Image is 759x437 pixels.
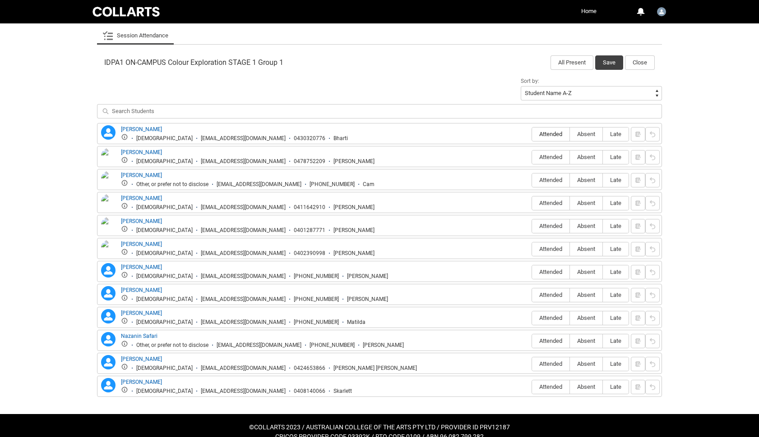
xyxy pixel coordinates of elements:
div: [PERSON_NAME] [333,204,375,211]
span: Absent [570,154,602,160]
div: [DEMOGRAPHIC_DATA] [136,204,193,211]
div: [PHONE_NUMBER] [294,319,339,326]
span: Attended [532,223,569,229]
a: [PERSON_NAME] [121,379,162,385]
div: 0402390998 [294,250,325,257]
div: [EMAIL_ADDRESS][DOMAIN_NAME] [201,388,286,395]
div: [EMAIL_ADDRESS][DOMAIN_NAME] [201,204,286,211]
a: [PERSON_NAME] [121,149,162,155]
lightning-icon: Samuel Bennett [101,355,116,369]
div: [EMAIL_ADDRESS][DOMAIN_NAME] [201,158,286,165]
a: Session Attendance [102,27,168,45]
span: Attended [532,314,569,321]
span: Attended [532,177,569,183]
button: Reset [645,173,660,187]
span: Late [603,269,629,275]
button: Reset [645,242,660,256]
lightning-icon: Nazanin Safari [101,332,116,346]
div: [DEMOGRAPHIC_DATA] [136,250,193,257]
div: [DEMOGRAPHIC_DATA] [136,273,193,280]
button: Save [595,55,623,70]
lightning-icon: Marianne Pallot [101,286,116,300]
div: 0430320776 [294,135,325,142]
lightning-icon: Bharati Rao [101,125,116,140]
img: Faculty.sfreeman [657,7,666,16]
img: Emma Kanjo [101,194,116,214]
span: Absent [570,246,602,252]
div: [PERSON_NAME] [333,227,375,234]
div: [DEMOGRAPHIC_DATA] [136,158,193,165]
lightning-icon: Skarlett Hood [101,378,116,392]
li: Session Attendance [97,27,174,45]
button: All Present [551,55,593,70]
div: Other, or prefer not to disclose [136,342,208,349]
span: IDPA1 ON-CAMPUS Colour Exploration STAGE 1 Group 1 [104,58,283,67]
a: [PERSON_NAME] [121,126,162,132]
span: Absent [570,131,602,137]
lightning-icon: Jessica Jackson [101,263,116,278]
div: Skarlett [333,388,352,395]
div: [PHONE_NUMBER] [310,342,355,349]
img: James Arriaza [101,217,116,237]
span: Late [603,337,629,344]
span: Attended [532,246,569,252]
div: [EMAIL_ADDRESS][DOMAIN_NAME] [217,181,301,188]
div: [PERSON_NAME] [347,273,388,280]
img: Brittany Gaskill [101,148,116,168]
div: [PHONE_NUMBER] [310,181,355,188]
button: Reset [645,380,660,394]
div: [DEMOGRAPHIC_DATA] [136,388,193,395]
a: [PERSON_NAME] [121,172,162,178]
a: Nazanin Safari [121,333,157,339]
span: Absent [570,269,602,275]
div: 0408140066 [294,388,325,395]
span: Absent [570,314,602,321]
div: [EMAIL_ADDRESS][DOMAIN_NAME] [217,342,301,349]
button: User Profile Faculty.sfreeman [655,4,668,18]
div: [EMAIL_ADDRESS][DOMAIN_NAME] [201,319,286,326]
button: Reset [645,334,660,348]
a: [PERSON_NAME] [121,218,162,224]
div: [PERSON_NAME] [363,342,404,349]
span: Absent [570,337,602,344]
div: Bharti [333,135,348,142]
a: Home [579,5,599,18]
div: [DEMOGRAPHIC_DATA] [136,365,193,372]
button: Reset [645,127,660,141]
img: James Simpson [101,240,116,260]
div: [DEMOGRAPHIC_DATA] [136,227,193,234]
a: [PERSON_NAME] [121,310,162,316]
div: [EMAIL_ADDRESS][DOMAIN_NAME] [201,296,286,303]
span: Late [603,314,629,321]
span: Absent [570,200,602,206]
div: [PHONE_NUMBER] [294,296,339,303]
img: Camille Wanstall [101,171,116,191]
div: [PERSON_NAME] [347,296,388,303]
button: Reset [645,357,660,371]
div: [EMAIL_ADDRESS][DOMAIN_NAME] [201,227,286,234]
a: [PERSON_NAME] [121,264,162,270]
span: Late [603,223,629,229]
button: Reset [645,288,660,302]
span: Absent [570,383,602,390]
span: Absent [570,291,602,298]
div: Other, or prefer not to disclose [136,181,208,188]
span: Attended [532,154,569,160]
div: 0424653866 [294,365,325,372]
button: Reset [645,196,660,210]
span: Late [603,177,629,183]
a: [PERSON_NAME] [121,241,162,247]
span: Attended [532,131,569,137]
span: Late [603,360,629,367]
span: Attended [532,200,569,206]
span: Absent [570,177,602,183]
span: Late [603,200,629,206]
button: Reset [645,219,660,233]
span: Late [603,291,629,298]
div: [EMAIL_ADDRESS][DOMAIN_NAME] [201,365,286,372]
span: Attended [532,337,569,344]
button: Reset [645,311,660,325]
div: [EMAIL_ADDRESS][DOMAIN_NAME] [201,273,286,280]
div: [DEMOGRAPHIC_DATA] [136,319,193,326]
a: [PERSON_NAME] [121,195,162,201]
